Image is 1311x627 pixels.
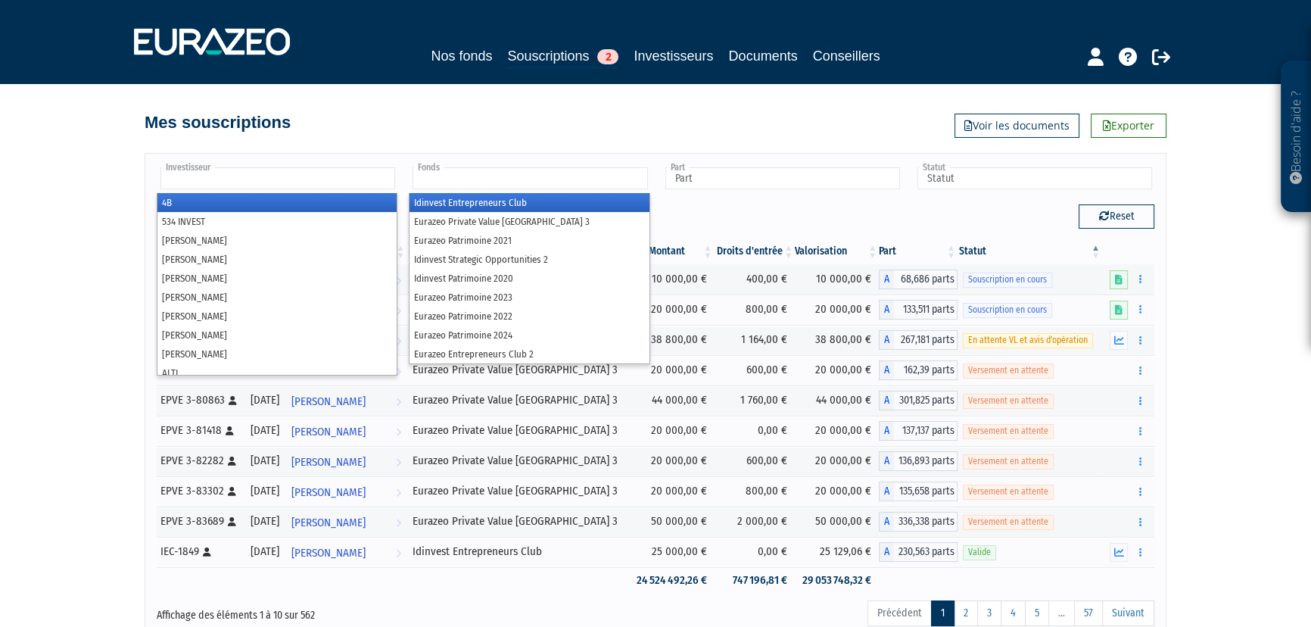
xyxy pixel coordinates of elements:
li: Idinvest Entrepreneurs Club [409,193,649,212]
div: Eurazeo Private Value [GEOGRAPHIC_DATA] 3 [413,513,624,529]
li: [PERSON_NAME] [157,326,397,345]
td: 50 000,00 € [628,507,714,537]
i: [Français] Personne physique [229,396,237,405]
td: 20 000,00 € [795,416,879,446]
div: A - Eurazeo Private Value Europe 3 [879,391,958,410]
li: Eurazeo Patrimoine 2024 [409,326,649,345]
li: Idinvest Patrimoine 2020 [409,269,649,288]
td: 38 800,00 € [628,325,714,355]
li: 4B [157,193,397,212]
th: Droits d'entrée: activer pour trier la colonne par ordre croissant [714,239,795,264]
td: 20 000,00 € [795,355,879,385]
i: Voir l'investisseur [396,479,401,507]
span: En attente VL et avis d'opération [963,333,1093,348]
span: 162,39 parts [894,360,958,380]
span: Souscription en cours [963,303,1052,317]
a: 57 [1074,600,1103,626]
span: [PERSON_NAME] [291,448,365,476]
span: 336,338 parts [894,512,958,532]
img: 1732889491-logotype_eurazeo_blanc_rvb.png [134,28,290,55]
td: 600,00 € [714,355,795,385]
div: [DATE] [250,544,279,560]
a: [PERSON_NAME] [285,507,406,537]
td: 1 760,00 € [714,385,795,416]
div: EPVE 3-83302 [160,483,239,499]
h4: Mes souscriptions [145,114,291,132]
span: 136,893 parts [894,451,958,471]
li: Eurazeo Patrimoine 2023 [409,288,649,307]
span: Versement en attente [963,454,1054,469]
span: A [879,512,894,532]
span: A [879,482,894,501]
span: A [879,330,894,350]
i: Voir l'investisseur [396,297,401,325]
div: A - Eurazeo Private Value Europe 3 [879,421,958,441]
td: 29 053 748,32 € [795,567,879,594]
span: 68,686 parts [894,270,958,289]
li: [PERSON_NAME] [157,288,397,307]
td: 50 000,00 € [795,507,879,537]
a: Conseillers [813,45,880,67]
span: [PERSON_NAME] [291,418,365,446]
a: 2 [954,600,978,626]
div: Eurazeo Private Value [GEOGRAPHIC_DATA] 3 [413,362,624,378]
div: Eurazeo Private Value [GEOGRAPHIC_DATA] 3 [413,392,624,408]
a: Voir les documents [954,114,1079,138]
td: 20 000,00 € [628,295,714,325]
li: ALTI [157,363,397,382]
div: [DATE] [250,392,279,408]
i: Voir l'investisseur [396,509,401,537]
div: Eurazeo Private Value [GEOGRAPHIC_DATA] 3 [413,423,624,438]
div: [DATE] [250,513,279,529]
a: 1 [931,600,954,626]
div: Affichage des éléments 1 à 10 sur 562 [157,599,559,623]
span: Versement en attente [963,485,1054,499]
li: [PERSON_NAME] [157,269,397,288]
a: Nos fonds [431,45,492,67]
span: A [879,270,894,289]
button: Reset [1079,204,1154,229]
li: Eurazeo Patrimoine 2022 [409,307,649,326]
td: 600,00 € [714,446,795,476]
div: Eurazeo Private Value [GEOGRAPHIC_DATA] 3 [413,453,624,469]
a: Documents [729,45,798,67]
td: 20 000,00 € [795,295,879,325]
span: Versement en attente [963,363,1054,378]
span: Versement en attente [963,424,1054,438]
span: [PERSON_NAME] [291,388,365,416]
th: Montant: activer pour trier la colonne par ordre croissant [628,239,714,264]
span: Valide [963,545,996,560]
div: [DATE] [250,453,279,469]
span: Versement en attente [963,515,1054,529]
td: 1 164,00 € [714,325,795,355]
i: [Français] Personne physique [226,426,234,435]
i: Voir l'investisseur [396,267,401,295]
div: EPVE 3-80863 [160,392,239,408]
th: Fonds: activer pour trier la colonne par ordre croissant [407,239,629,264]
i: Voir l'investisseur [396,388,401,416]
td: 38 800,00 € [795,325,879,355]
span: 267,181 parts [894,330,958,350]
td: 0,00 € [714,537,795,567]
div: [DATE] [250,423,279,438]
span: A [879,421,894,441]
li: [PERSON_NAME] [157,345,397,363]
li: Idinvest Strategic Opportunities 2 [409,250,649,269]
th: Statut : activer pour trier la colonne par ordre d&eacute;croissant [958,239,1102,264]
td: 44 000,00 € [795,385,879,416]
td: 800,00 € [714,476,795,507]
i: Voir l'investisseur [396,448,401,476]
a: [PERSON_NAME] [285,476,406,507]
a: Investisseurs [634,45,713,67]
div: A - Eurazeo Private Value Europe 3 [879,512,958,532]
td: 20 000,00 € [795,476,879,507]
td: 400,00 € [714,264,795,295]
div: A - Idinvest Entrepreneurs Club [879,542,958,562]
td: 25 129,06 € [795,537,879,567]
span: 301,825 parts [894,391,958,410]
span: 2 [597,49,618,64]
li: Eurazeo Patrimoine 2021 [409,231,649,250]
td: 20 000,00 € [795,446,879,476]
span: A [879,391,894,410]
td: 800,00 € [714,295,795,325]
